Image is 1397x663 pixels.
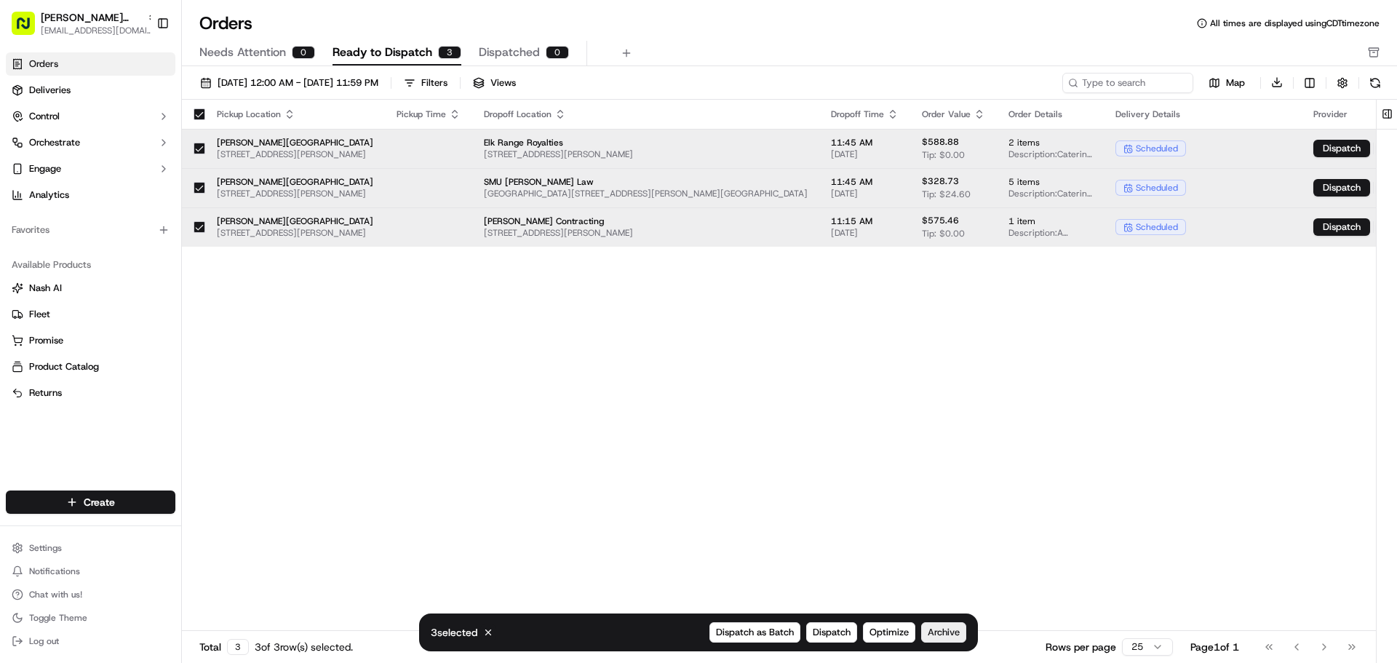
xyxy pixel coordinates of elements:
span: Description: Catering order for 15 people including Pita Chips + Dip, Group Bowl Bar with Grilled... [1008,188,1092,199]
div: Past conversations [15,189,97,201]
span: SMU [PERSON_NAME] Law [484,176,808,188]
button: Toggle Theme [6,608,175,628]
button: Nash AI [6,277,175,300]
a: Orders [6,52,175,76]
button: Fleet [6,303,175,326]
span: Archive [928,626,960,639]
button: Optimize [863,622,915,643]
a: Returns [12,386,170,400]
a: 💻API Documentation [117,319,239,346]
div: 3 of 3 row(s) selected. [255,640,353,654]
span: [STREET_ADDRESS][PERSON_NAME] [217,227,373,239]
h1: Orders [199,12,252,35]
button: Log out [6,631,175,651]
span: Ready to Dispatch [333,44,432,61]
span: [DATE] 12:00 AM - [DATE] 11:59 PM [218,76,378,90]
span: Orders [29,57,58,71]
button: See all [226,186,265,204]
div: Order Details [1008,108,1092,120]
a: 📗Knowledge Base [9,319,117,346]
span: Optimize [869,626,909,639]
span: Nash AI [29,282,62,295]
span: Dispatch [813,626,851,639]
button: Orchestrate [6,131,175,154]
span: [DATE] [831,188,899,199]
span: Engage [29,162,61,175]
span: [STREET_ADDRESS][PERSON_NAME] [484,148,808,160]
span: Description: A catering order including two group bowl bars (Grilled Chicken and Grilled Steak), ... [1008,227,1092,239]
input: Type to search [1062,73,1193,93]
span: [STREET_ADDRESS][PERSON_NAME] [217,148,373,160]
a: Product Catalog [12,360,170,373]
span: 11:45 AM [831,176,899,188]
img: Nash [15,15,44,44]
span: [DATE] [831,227,899,239]
img: 1736555255976-a54dd68f-1ca7-489b-9aae-adbdc363a1c4 [29,226,41,238]
span: API Documentation [138,325,234,340]
span: Product Catalog [29,360,99,373]
button: [PERSON_NAME][GEOGRAPHIC_DATA][EMAIL_ADDRESS][DOMAIN_NAME] [6,6,151,41]
span: Dispatch as Batch [716,626,794,639]
img: Liam S. [15,212,38,235]
div: 💻 [123,327,135,338]
span: [STREET_ADDRESS][PERSON_NAME] [484,227,808,239]
button: Start new chat [247,143,265,161]
button: [DATE] 12:00 AM - [DATE] 11:59 PM [194,73,385,93]
span: Map [1226,76,1245,90]
button: Notifications [6,561,175,581]
p: Welcome 👋 [15,58,265,82]
span: 1 item [1008,215,1092,227]
div: Filters [421,76,447,90]
span: • [121,226,126,237]
div: 0 [292,46,315,59]
a: Deliveries [6,79,175,102]
button: Dispatch [806,622,857,643]
span: $588.88 [922,136,959,148]
span: Chat with us! [29,589,82,600]
span: Deliveries [29,84,71,97]
img: 5e9a9d7314ff4150bce227a61376b483.jpg [31,139,57,165]
span: Analytics [29,188,69,202]
span: 11:15 AM [831,215,899,227]
button: Create [6,491,175,514]
span: Settings [29,542,62,554]
div: Provider [1313,108,1393,120]
span: [PERSON_NAME][GEOGRAPHIC_DATA] [45,265,198,277]
span: Dispatched [479,44,540,61]
div: 3 [438,46,461,59]
button: Dispatch [1313,140,1370,157]
div: Pickup Location [217,108,373,120]
img: 1736555255976-a54dd68f-1ca7-489b-9aae-adbdc363a1c4 [15,139,41,165]
span: Tip: $0.00 [922,149,965,161]
button: Engage [6,157,175,180]
span: [DATE] [209,265,239,277]
span: $328.73 [922,175,959,187]
div: Total [199,639,249,655]
button: Dispatch as Batch [709,622,800,643]
button: Returns [6,381,175,405]
div: Pickup Time [397,108,461,120]
span: [DATE] [129,226,159,237]
span: Pylon [145,361,176,372]
span: scheduled [1136,143,1178,154]
button: Promise [6,329,175,352]
button: Product Catalog [6,355,175,378]
button: Map [1199,74,1254,92]
div: Favorites [6,218,175,242]
button: Refresh [1365,73,1385,93]
button: Archive [921,622,966,643]
a: Nash AI [12,282,170,295]
span: All times are displayed using CDT timezone [1210,17,1380,29]
div: Dropoff Location [484,108,808,120]
input: Got a question? Start typing here... [38,94,262,109]
span: Create [84,495,115,509]
span: [PERSON_NAME][GEOGRAPHIC_DATA] [217,215,373,227]
span: Control [29,110,60,123]
button: [EMAIL_ADDRESS][DOMAIN_NAME] [41,25,157,36]
div: Available Products [6,253,175,277]
button: Filters [397,73,454,93]
span: [STREET_ADDRESS][PERSON_NAME] [217,188,373,199]
span: Notifications [29,565,80,577]
span: [PERSON_NAME][GEOGRAPHIC_DATA] [41,10,141,25]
